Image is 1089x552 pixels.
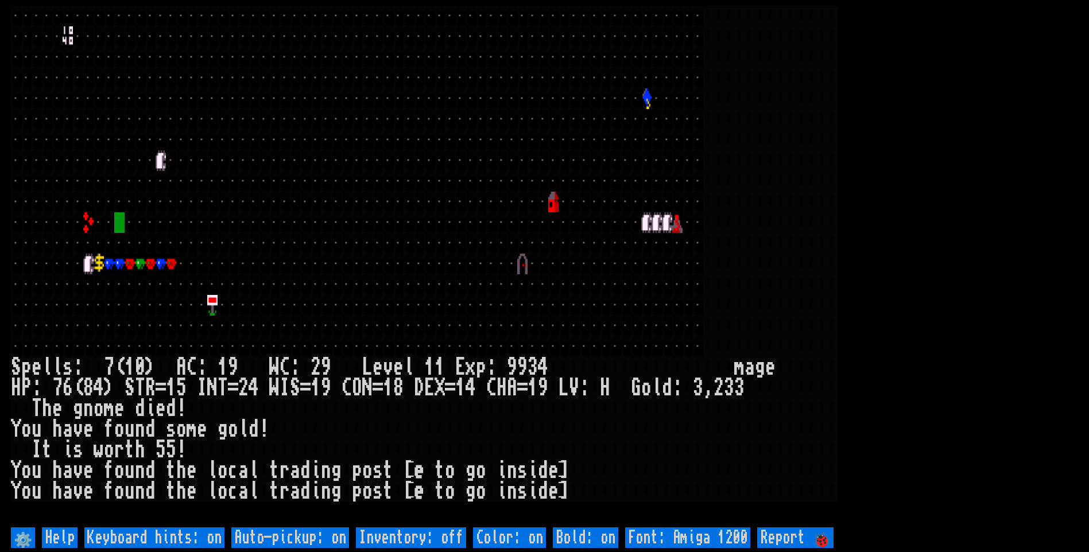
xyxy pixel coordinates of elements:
[21,378,32,398] div: P
[197,357,207,378] div: :
[228,481,238,502] div: c
[362,460,373,481] div: o
[538,357,548,378] div: 4
[321,378,331,398] div: 9
[517,460,528,481] div: s
[21,357,32,378] div: p
[11,527,35,548] input: ⚙️
[187,460,197,481] div: e
[435,357,445,378] div: 1
[311,460,321,481] div: i
[145,378,156,398] div: R
[135,378,145,398] div: T
[300,378,311,398] div: =
[187,419,197,440] div: m
[207,460,218,481] div: l
[114,398,125,419] div: e
[445,378,455,398] div: =
[559,460,569,481] div: ]
[383,378,393,398] div: 1
[631,378,641,398] div: G
[553,527,618,548] input: Bold: on
[507,378,517,398] div: A
[362,481,373,502] div: o
[104,398,114,419] div: m
[414,378,424,398] div: D
[156,398,166,419] div: e
[114,419,125,440] div: o
[321,460,331,481] div: n
[32,460,42,481] div: u
[373,357,383,378] div: e
[145,481,156,502] div: d
[135,357,145,378] div: 0
[63,481,73,502] div: a
[52,357,63,378] div: l
[84,527,224,548] input: Keyboard hints: on
[83,378,94,398] div: 8
[197,378,207,398] div: I
[476,357,486,378] div: p
[269,460,280,481] div: t
[693,378,703,398] div: 3
[94,398,104,419] div: o
[435,460,445,481] div: t
[466,460,476,481] div: g
[218,378,228,398] div: T
[83,460,94,481] div: e
[356,527,466,548] input: Inventory: off
[228,419,238,440] div: o
[311,357,321,378] div: 2
[42,357,52,378] div: l
[259,419,269,440] div: !
[32,440,42,460] div: I
[548,460,559,481] div: e
[32,419,42,440] div: u
[342,378,352,398] div: C
[104,378,114,398] div: )
[383,357,393,378] div: v
[352,460,362,481] div: p
[662,378,672,398] div: d
[652,378,662,398] div: l
[672,378,683,398] div: :
[73,460,83,481] div: v
[52,481,63,502] div: h
[63,357,73,378] div: s
[114,440,125,460] div: r
[331,460,342,481] div: g
[269,357,280,378] div: W
[114,460,125,481] div: o
[125,419,135,440] div: u
[83,481,94,502] div: e
[166,440,176,460] div: 5
[176,378,187,398] div: 5
[32,481,42,502] div: u
[145,419,156,440] div: d
[321,481,331,502] div: n
[73,378,83,398] div: (
[228,357,238,378] div: 9
[125,357,135,378] div: 1
[383,481,393,502] div: t
[321,357,331,378] div: 9
[300,460,311,481] div: d
[249,419,259,440] div: d
[424,357,435,378] div: 1
[383,460,393,481] div: t
[52,460,63,481] div: h
[73,419,83,440] div: v
[11,378,21,398] div: H
[125,460,135,481] div: u
[32,357,42,378] div: e
[145,460,156,481] div: d
[455,378,466,398] div: 1
[497,460,507,481] div: i
[435,378,445,398] div: X
[476,481,486,502] div: o
[404,357,414,378] div: l
[135,440,145,460] div: h
[218,357,228,378] div: 1
[311,378,321,398] div: 1
[94,378,104,398] div: 4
